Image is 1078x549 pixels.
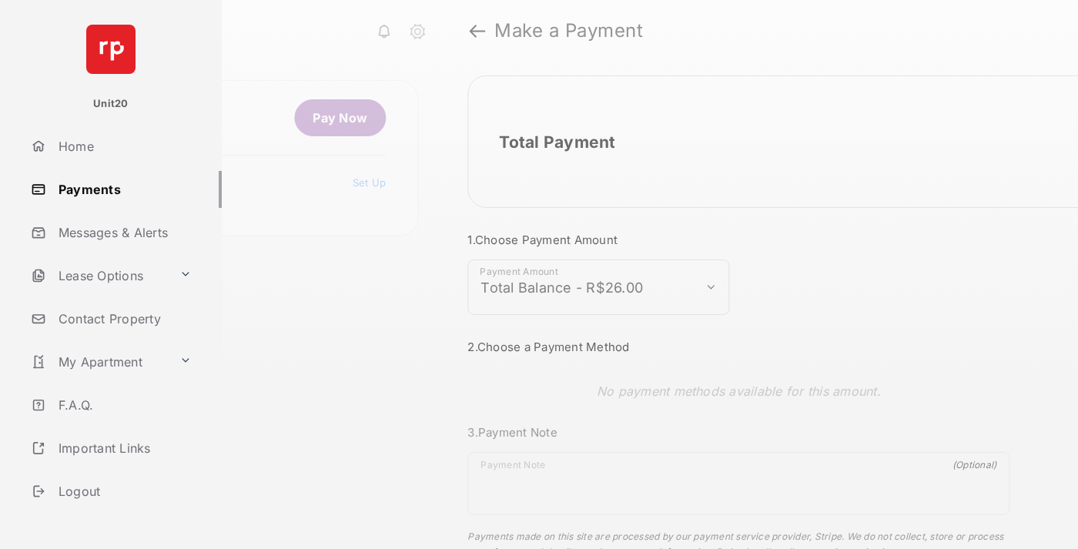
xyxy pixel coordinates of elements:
[25,430,198,467] a: Important Links
[86,25,136,74] img: svg+xml;base64,PHN2ZyB4bWxucz0iaHR0cDovL3d3dy53My5vcmcvMjAwMC9zdmciIHdpZHRoPSI2NCIgaGVpZ2h0PSI2NC...
[353,176,387,189] a: Set Up
[25,387,222,423] a: F.A.Q.
[494,22,643,40] strong: Make a Payment
[25,300,222,337] a: Contact Property
[467,340,1009,354] h3: 2. Choose a Payment Method
[597,382,881,400] p: No payment methods available for this amount.
[25,128,222,165] a: Home
[93,96,129,112] p: Unit20
[25,214,222,251] a: Messages & Alerts
[499,132,615,152] h2: Total Payment
[25,343,173,380] a: My Apartment
[25,473,222,510] a: Logout
[467,233,1009,247] h3: 1. Choose Payment Amount
[25,257,173,294] a: Lease Options
[25,171,222,208] a: Payments
[467,425,1009,440] h3: 3. Payment Note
